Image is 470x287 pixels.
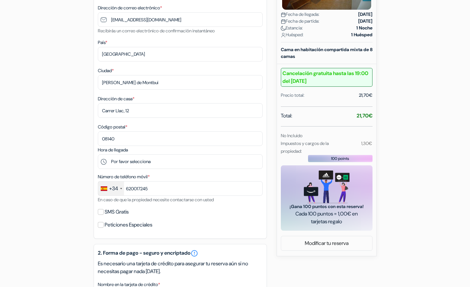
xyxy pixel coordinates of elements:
strong: [DATE] [358,11,373,18]
p: Es necesario una tarjeta de crédito para asegurar tu reserva aún si no necesitas pagar nada [DATE]. [98,260,263,275]
label: Hora de llegada [98,147,128,153]
span: Estancia: [281,25,303,31]
span: Huésped: [281,31,304,38]
small: 1,30€ [361,140,372,146]
h5: 2. Forma de pago - seguro y encriptado [98,249,263,257]
a: Modificar tu reserva [281,237,372,249]
img: gift_card_hero_new.png [304,171,350,203]
small: En caso de que la propiedad necesite contactarse con usted [98,197,214,203]
small: Impuestos y cargos de la propiedad: [281,140,329,154]
label: Número de teléfono móvil [98,173,150,180]
b: Cancelación gratuita hasta las 19:00 del [DATE] [281,68,373,87]
span: 100 points [331,156,349,161]
div: Spain (España): +34 [98,182,124,195]
div: +34 [109,185,118,193]
label: Dirección de correo electrónico [98,5,162,11]
small: Recibirás un correo electrónico de confirmación instantáneo [98,28,215,34]
div: Precio total: [281,92,304,99]
div: 21,70€ [359,92,373,99]
small: No Incluido [281,133,303,138]
label: País [98,39,107,46]
strong: 1 Huésped [351,31,373,38]
img: calendar.svg [281,19,286,24]
input: Introduzca la dirección de correo electrónico [98,12,263,27]
img: moon.svg [281,26,286,31]
strong: 1 Noche [356,25,373,31]
span: Total: [281,112,292,120]
label: Peticiones Especiales [105,220,152,229]
label: Dirección de casa [98,95,134,102]
label: Código postal [98,124,127,130]
strong: [DATE] [358,18,373,25]
span: Cada 100 puntos = 1,00€ en tarjetas regalo [289,210,365,226]
span: Fecha de llegada: [281,11,319,18]
a: error_outline [190,249,198,257]
img: calendar.svg [281,12,286,17]
b: Cama en habitación compartida mixta de 8 camas [281,47,373,59]
span: ¡Gana 100 puntos con esta reserva! [289,203,365,210]
label: SMS Gratis [105,207,129,216]
span: Fecha de partida: [281,18,319,25]
img: user_icon.svg [281,33,286,38]
label: Ciudad [98,67,114,74]
strong: 21,70€ [357,112,373,119]
input: 612 34 56 78 [98,181,263,196]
